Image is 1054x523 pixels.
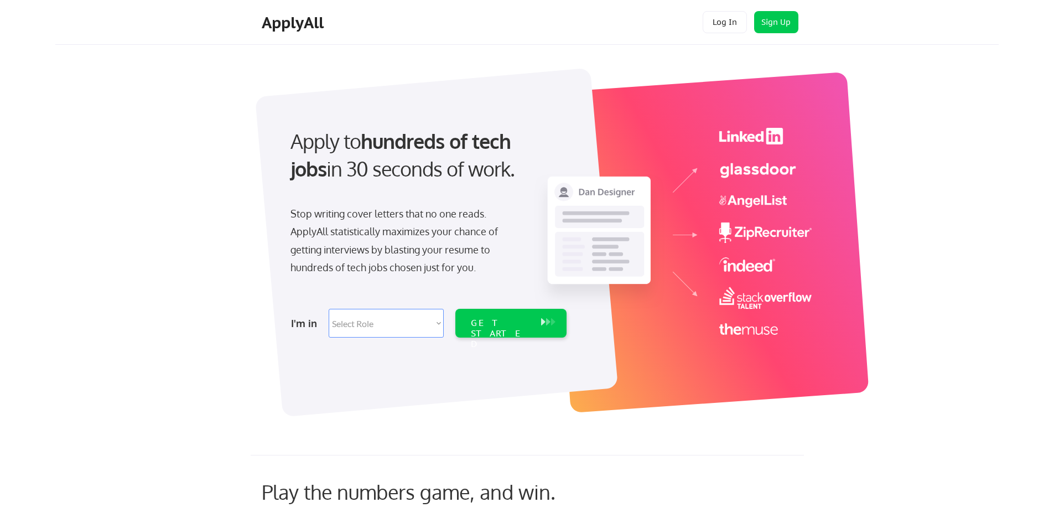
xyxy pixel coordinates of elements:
button: Log In [703,11,747,33]
strong: hundreds of tech jobs [290,128,516,181]
div: Play the numbers game, and win. [262,480,605,504]
div: GET STARTED [471,318,530,350]
div: ApplyAll [262,13,327,32]
div: I'm in [291,314,322,332]
button: Sign Up [754,11,798,33]
div: Apply to in 30 seconds of work. [290,127,562,183]
div: Stop writing cover letters that no one reads. ApplyAll statistically maximizes your chance of get... [290,205,518,277]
